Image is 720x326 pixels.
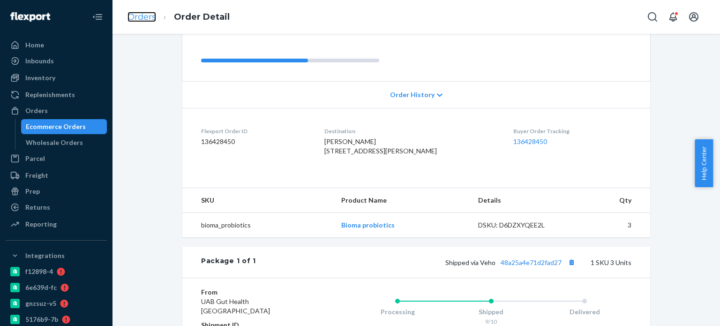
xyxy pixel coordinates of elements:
[127,12,156,22] a: Orders
[565,256,577,268] button: Copy tracking number
[25,315,58,324] div: 5176b9-7b
[6,151,107,166] a: Parcel
[256,256,631,268] div: 1 SKU 3 Units
[324,137,437,155] span: [PERSON_NAME] [STREET_ADDRESS][PERSON_NAME]
[182,213,334,238] td: bioma_probiotics
[573,213,650,238] td: 3
[6,103,107,118] a: Orders
[201,137,309,146] dd: 136428450
[201,256,256,268] div: Package 1 of 1
[6,280,107,295] a: 6e639d-fc
[6,296,107,311] a: gnzsuz-v5
[6,70,107,85] a: Inventory
[25,171,48,180] div: Freight
[478,220,566,230] div: DSKU: D6DZXYQEE2L
[351,307,444,317] div: Processing
[538,307,631,317] div: Delivered
[390,90,435,99] span: Order History
[445,258,577,266] span: Shipped via Veho
[513,137,547,145] a: 136428450
[444,307,538,317] div: Shipped
[6,38,107,53] a: Home
[25,267,53,276] div: f12898-4
[6,184,107,199] a: Prep
[25,90,75,99] div: Replenishments
[643,8,662,26] button: Open Search Box
[25,299,56,308] div: gnzsuz-v5
[25,220,57,229] div: Reporting
[25,187,40,196] div: Prep
[6,53,107,68] a: Inbounds
[6,87,107,102] a: Replenishments
[25,40,44,50] div: Home
[25,203,50,212] div: Returns
[21,135,107,150] a: Wholesale Orders
[201,288,313,297] dt: From
[182,188,334,213] th: SKU
[324,127,499,135] dt: Destination
[174,12,230,22] a: Order Detail
[341,221,395,229] a: Bioma probiotics
[444,318,538,326] div: 9/10
[6,200,107,215] a: Returns
[6,248,107,263] button: Integrations
[6,217,107,232] a: Reporting
[25,73,55,83] div: Inventory
[25,106,48,115] div: Orders
[684,8,703,26] button: Open account menu
[25,251,65,260] div: Integrations
[25,154,45,163] div: Parcel
[513,127,631,135] dt: Buyer Order Tracking
[201,297,270,315] span: UAB Gut Health [GEOGRAPHIC_DATA]
[10,12,50,22] img: Flexport logo
[6,264,107,279] a: f12898-4
[25,283,57,292] div: 6e639d-fc
[201,127,309,135] dt: Flexport Order ID
[120,3,237,31] ol: breadcrumbs
[695,139,713,187] button: Help Center
[664,8,682,26] button: Open notifications
[88,8,107,26] button: Close Navigation
[26,122,86,131] div: Ecommerce Orders
[6,168,107,183] a: Freight
[25,56,54,66] div: Inbounds
[334,188,470,213] th: Product Name
[471,188,574,213] th: Details
[573,188,650,213] th: Qty
[21,119,107,134] a: Ecommerce Orders
[26,138,83,147] div: Wholesale Orders
[501,258,562,266] a: 48a25a4e71d2fad27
